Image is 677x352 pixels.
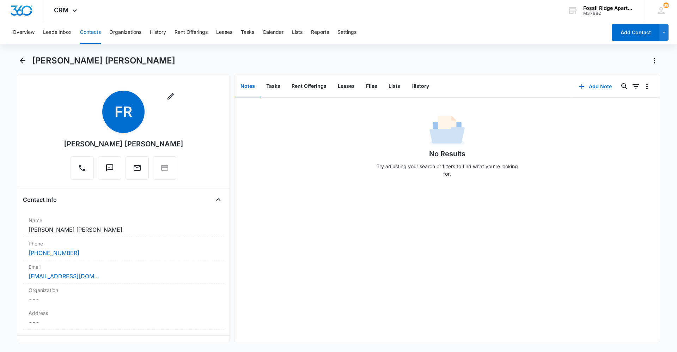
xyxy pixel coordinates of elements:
[64,139,183,149] div: [PERSON_NAME] [PERSON_NAME]
[29,295,218,304] dd: ---
[663,2,669,8] span: 39
[630,81,641,92] button: Filters
[216,21,232,44] button: Leases
[126,156,149,180] button: Email
[71,167,94,173] a: Call
[175,21,208,44] button: Rent Offerings
[583,11,635,16] div: account id
[641,81,653,92] button: Overflow Menu
[23,307,224,330] div: Address---
[373,163,521,177] p: Try adjusting your search or filters to find what you’re looking for.
[17,55,28,66] button: Back
[29,286,218,294] label: Organization
[71,156,94,180] button: Call
[649,55,660,66] button: Actions
[619,81,630,92] button: Search...
[98,167,121,173] a: Text
[612,24,659,41] button: Add Contact
[406,75,435,97] button: History
[80,21,101,44] button: Contacts
[29,249,79,257] a: [PHONE_NUMBER]
[235,75,261,97] button: Notes
[126,167,149,173] a: Email
[102,91,145,133] span: FR
[29,309,218,317] label: Address
[29,217,218,224] label: Name
[29,318,218,327] dd: ---
[241,21,254,44] button: Tasks
[29,225,218,234] dd: [PERSON_NAME] [PERSON_NAME]
[583,5,635,11] div: account name
[261,75,286,97] button: Tasks
[572,78,619,95] button: Add Note
[98,156,121,180] button: Text
[23,260,224,284] div: Email[EMAIL_ADDRESS][DOMAIN_NAME]
[263,21,283,44] button: Calendar
[29,263,218,271] label: Email
[429,113,465,148] img: No Data
[54,6,69,14] span: CRM
[311,21,329,44] button: Reports
[32,55,175,66] h1: [PERSON_NAME] [PERSON_NAME]
[29,272,99,280] a: [EMAIL_ADDRESS][DOMAIN_NAME]
[429,148,465,159] h1: No Results
[383,75,406,97] button: Lists
[23,214,224,237] div: Name[PERSON_NAME] [PERSON_NAME]
[109,21,141,44] button: Organizations
[23,237,224,260] div: Phone[PHONE_NUMBER]
[150,21,166,44] button: History
[43,21,72,44] button: Leads Inbox
[29,240,218,247] label: Phone
[663,2,669,8] div: notifications count
[360,75,383,97] button: Files
[337,21,356,44] button: Settings
[213,194,224,205] button: Close
[13,21,35,44] button: Overview
[286,75,332,97] button: Rent Offerings
[292,21,303,44] button: Lists
[23,195,57,204] h4: Contact Info
[332,75,360,97] button: Leases
[23,284,224,307] div: Organization---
